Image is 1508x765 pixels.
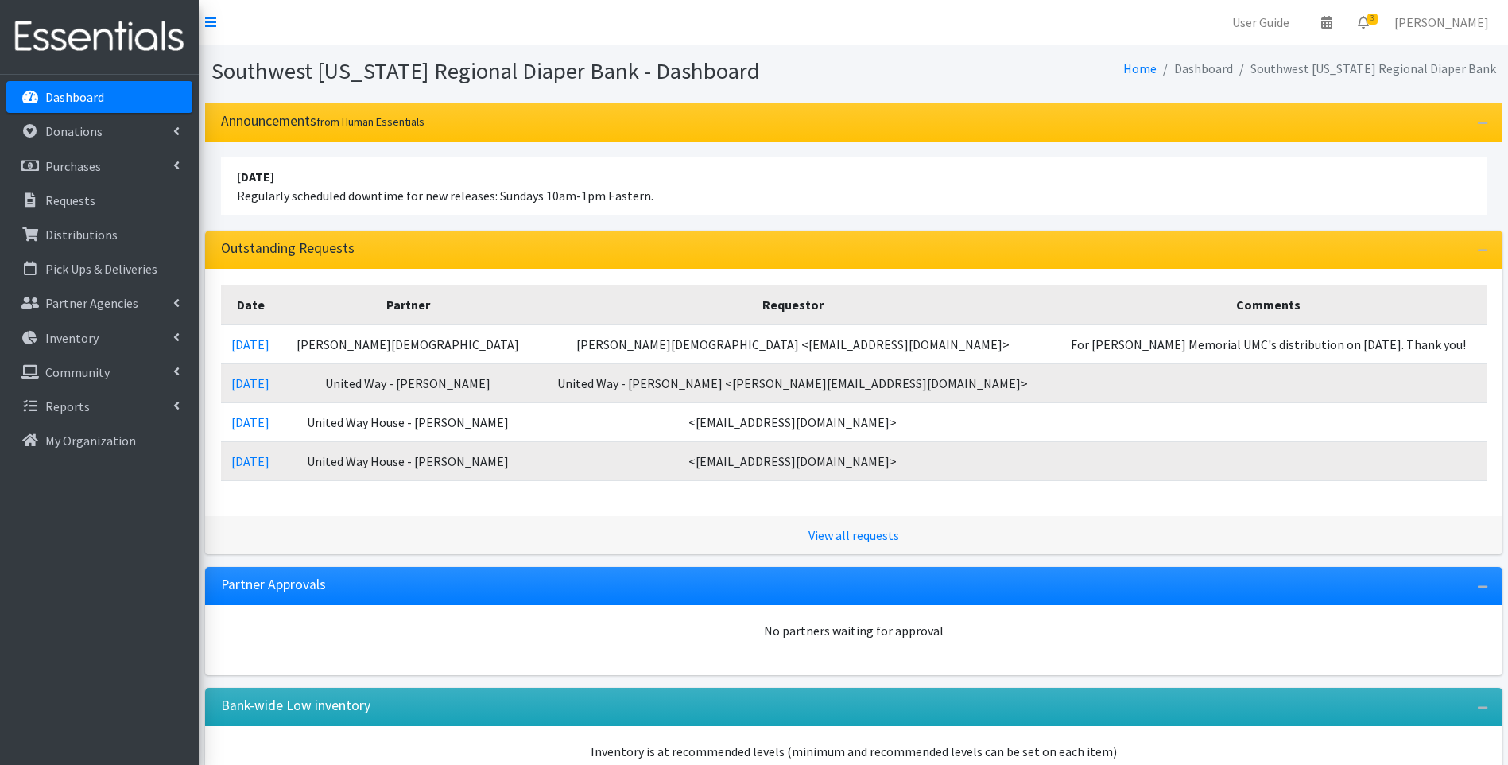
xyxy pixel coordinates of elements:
th: Comments [1050,285,1486,324]
a: Dashboard [6,81,192,113]
p: Inventory is at recommended levels (minimum and recommended levels can be set on each item) [221,742,1487,761]
td: <[EMAIL_ADDRESS][DOMAIN_NAME]> [535,402,1050,441]
p: Partner Agencies [45,295,138,311]
th: Date [221,285,281,324]
li: Regularly scheduled downtime for new releases: Sundays 10am-1pm Eastern. [221,157,1487,215]
td: United Way - [PERSON_NAME] <[PERSON_NAME][EMAIL_ADDRESS][DOMAIN_NAME]> [535,363,1050,402]
a: User Guide [1219,6,1302,38]
h3: Partner Approvals [221,577,326,593]
td: United Way House - [PERSON_NAME] [281,441,535,480]
a: Distributions [6,219,192,250]
a: [DATE] [231,414,269,430]
h3: Outstanding Requests [221,240,355,257]
small: from Human Essentials [316,115,424,129]
h3: Announcements [221,113,424,130]
a: View all requests [808,527,899,543]
p: Reports [45,398,90,414]
th: Requestor [535,285,1050,324]
td: <[EMAIL_ADDRESS][DOMAIN_NAME]> [535,441,1050,480]
p: Community [45,364,110,380]
a: Requests [6,184,192,216]
td: [PERSON_NAME][DEMOGRAPHIC_DATA] [281,324,535,364]
td: For [PERSON_NAME] Memorial UMC's distribution on [DATE]. Thank you! [1050,324,1486,364]
li: Dashboard [1157,57,1233,80]
p: Purchases [45,158,101,174]
a: Donations [6,115,192,147]
a: Partner Agencies [6,287,192,319]
a: [DATE] [231,336,269,352]
a: [DATE] [231,453,269,469]
p: Inventory [45,330,99,346]
strong: [DATE] [237,169,274,184]
a: Community [6,356,192,388]
a: Inventory [6,322,192,354]
p: Dashboard [45,89,104,105]
a: Pick Ups & Deliveries [6,253,192,285]
p: Pick Ups & Deliveries [45,261,157,277]
a: Reports [6,390,192,422]
p: My Organization [45,433,136,449]
a: My Organization [6,425,192,456]
h1: Southwest [US_STATE] Regional Diaper Bank - Dashboard [211,57,848,85]
a: Purchases [6,150,192,182]
li: Southwest [US_STATE] Regional Diaper Bank [1233,57,1496,80]
h3: Bank-wide Low inventory [221,697,370,714]
div: No partners waiting for approval [221,621,1487,640]
td: United Way - [PERSON_NAME] [281,363,535,402]
a: 3 [1345,6,1382,38]
td: [PERSON_NAME][DEMOGRAPHIC_DATA] <[EMAIL_ADDRESS][DOMAIN_NAME]> [535,324,1050,364]
a: [DATE] [231,375,269,391]
td: United Way House - [PERSON_NAME] [281,402,535,441]
p: Distributions [45,227,118,243]
th: Partner [281,285,535,324]
a: [PERSON_NAME] [1382,6,1502,38]
img: HumanEssentials [6,10,192,64]
p: Requests [45,192,95,208]
a: Home [1123,60,1157,76]
p: Donations [45,123,103,139]
span: 3 [1367,14,1378,25]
